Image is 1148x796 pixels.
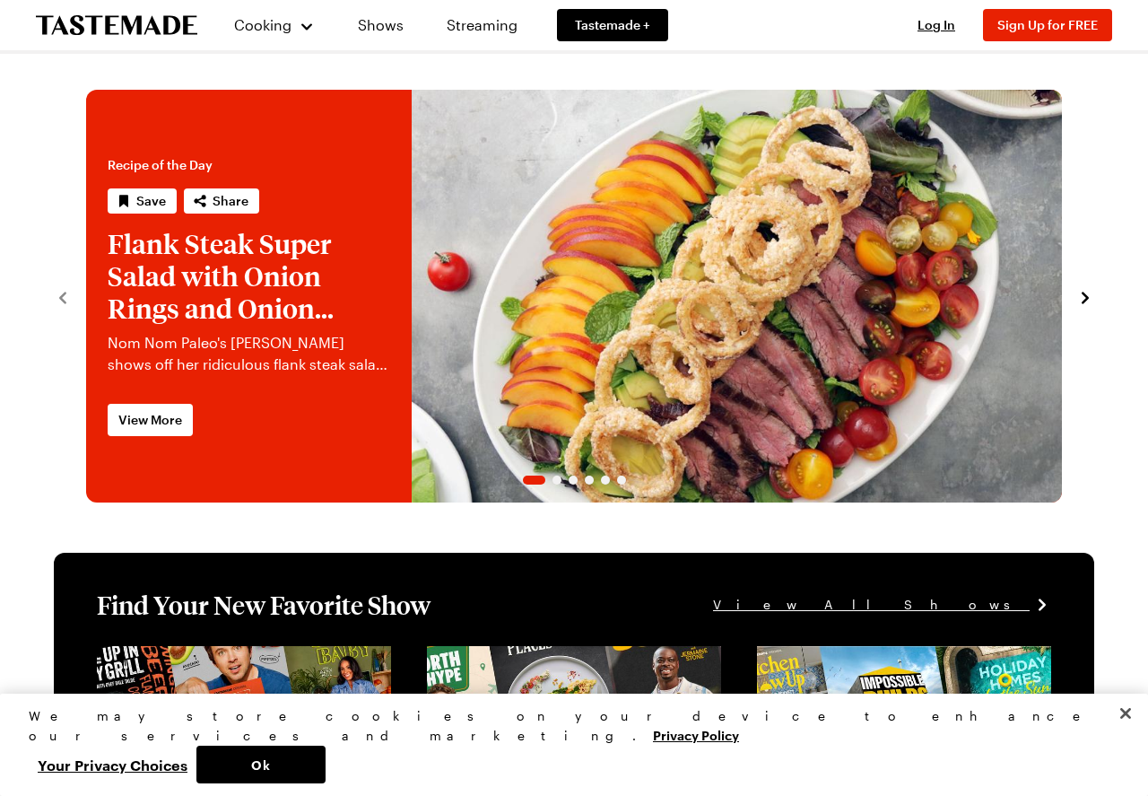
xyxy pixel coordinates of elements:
span: Go to slide 4 [585,476,594,485]
span: View All Shows [713,595,1030,615]
a: To Tastemade Home Page [36,15,197,36]
span: Tastemade + [575,16,650,34]
a: More information about your privacy, opens in a new tab [653,726,739,743]
button: Close [1106,694,1145,733]
div: 1 / 6 [86,90,1062,503]
span: Go to slide 2 [552,476,561,485]
span: Go to slide 3 [569,476,578,485]
button: Ok [196,746,326,783]
span: Sign Up for FREE [997,17,1098,32]
a: View full content for [object Object] [97,648,342,665]
span: Save [136,192,166,210]
a: View More [108,404,193,436]
span: Go to slide 5 [601,476,610,485]
button: Log In [900,16,972,34]
a: View All Shows [713,595,1051,615]
button: Cooking [233,4,315,47]
span: Go to slide 1 [523,476,545,485]
button: navigate to previous item [54,285,72,307]
button: navigate to next item [1076,285,1094,307]
div: We may store cookies on your device to enhance our services and marketing. [29,706,1104,746]
span: View More [118,411,182,429]
span: Cooking [234,16,291,33]
span: Go to slide 6 [617,476,626,485]
a: View full content for [object Object] [427,648,672,665]
a: View full content for [object Object] [757,648,1002,665]
a: Tastemade + [557,9,668,41]
button: Save recipe [108,188,177,214]
button: Sign Up for FREE [983,9,1112,41]
button: Your Privacy Choices [29,746,196,783]
span: Share [213,192,248,210]
h1: Find Your New Favorite Show [97,589,430,621]
button: Share [184,188,259,214]
span: Log In [918,17,955,32]
div: Privacy [29,706,1104,783]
